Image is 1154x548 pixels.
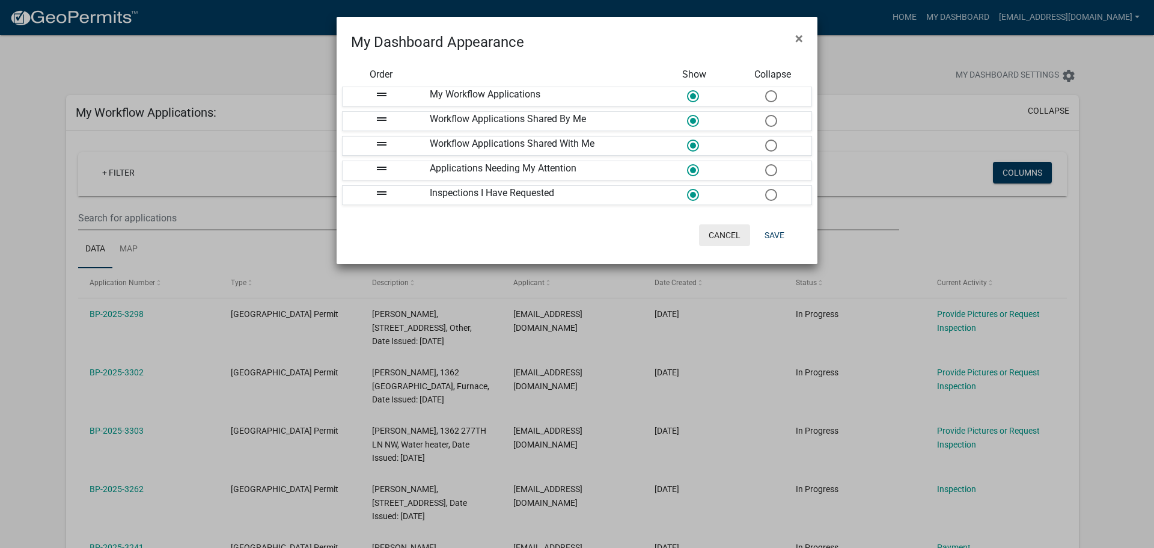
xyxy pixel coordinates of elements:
div: Order [342,67,420,82]
div: Applications Needing My Attention [421,161,655,180]
div: My Workflow Applications [421,87,655,106]
button: Save [755,224,794,246]
i: drag_handle [374,161,389,176]
i: drag_handle [374,186,389,200]
div: Show [655,67,733,82]
div: Workflow Applications Shared By Me [421,112,655,131]
i: drag_handle [374,87,389,102]
h4: My Dashboard Appearance [351,31,524,53]
div: Workflow Applications Shared With Me [421,137,655,155]
span: × [795,30,803,47]
button: Cancel [699,224,750,246]
i: drag_handle [374,112,389,126]
div: Collapse [734,67,812,82]
div: Inspections I Have Requested [421,186,655,205]
button: Close [786,22,813,55]
i: drag_handle [374,137,389,151]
